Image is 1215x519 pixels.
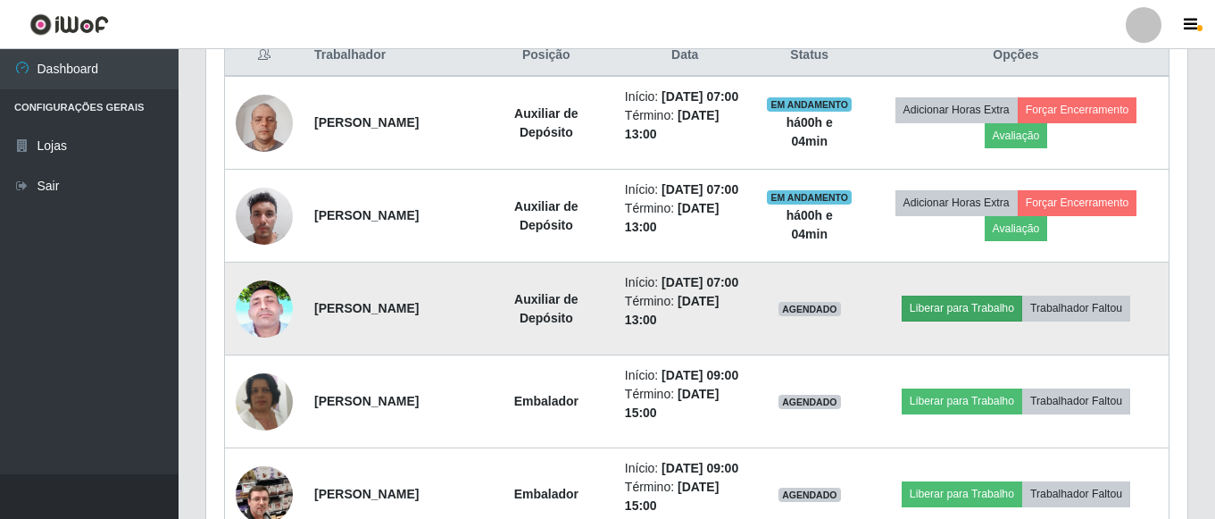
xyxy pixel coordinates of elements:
[662,89,738,104] time: [DATE] 07:00
[314,394,419,408] strong: [PERSON_NAME]
[662,461,738,475] time: [DATE] 09:00
[767,97,852,112] span: EM ANDAMENTO
[902,481,1022,506] button: Liberar para Trabalho
[514,487,578,501] strong: Embalador
[625,273,745,292] li: Início:
[1022,481,1130,506] button: Trabalhador Faltou
[778,395,841,409] span: AGENDADO
[662,368,738,382] time: [DATE] 09:00
[304,35,479,77] th: Trabalhador
[625,88,745,106] li: Início:
[786,208,833,241] strong: há 00 h e 04 min
[985,216,1048,241] button: Avaliação
[625,366,745,385] li: Início:
[314,115,419,130] strong: [PERSON_NAME]
[514,199,578,232] strong: Auxiliar de Depósito
[625,292,745,330] li: Término:
[625,459,745,478] li: Início:
[625,478,745,515] li: Término:
[756,35,863,77] th: Status
[514,292,578,325] strong: Auxiliar de Depósito
[895,97,1018,122] button: Adicionar Horas Extra
[902,389,1022,414] button: Liberar para Trabalho
[479,35,614,77] th: Posição
[902,296,1022,321] button: Liberar para Trabalho
[314,208,419,222] strong: [PERSON_NAME]
[985,123,1048,148] button: Avaliação
[863,35,1169,77] th: Opções
[514,106,578,139] strong: Auxiliar de Depósito
[662,182,738,197] time: [DATE] 07:00
[1022,389,1130,414] button: Trabalhador Faltou
[625,106,745,144] li: Término:
[767,190,852,205] span: EM ANDAMENTO
[236,351,293,453] img: 1676496034794.jpeg
[662,275,738,289] time: [DATE] 07:00
[786,115,833,148] strong: há 00 h e 04 min
[614,35,756,77] th: Data
[625,180,745,199] li: Início:
[1018,190,1137,215] button: Forçar Encerramento
[236,85,293,161] img: 1723391026413.jpeg
[625,385,745,423] li: Término:
[895,190,1018,215] button: Adicionar Horas Extra
[514,394,578,408] strong: Embalador
[625,199,745,237] li: Término:
[314,301,419,315] strong: [PERSON_NAME]
[29,13,109,36] img: CoreUI Logo
[314,487,419,501] strong: [PERSON_NAME]
[778,302,841,316] span: AGENDADO
[778,488,841,502] span: AGENDADO
[236,245,293,372] img: 1747667831516.jpeg
[236,178,293,254] img: 1743107796696.jpeg
[1022,296,1130,321] button: Trabalhador Faltou
[1018,97,1137,122] button: Forçar Encerramento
